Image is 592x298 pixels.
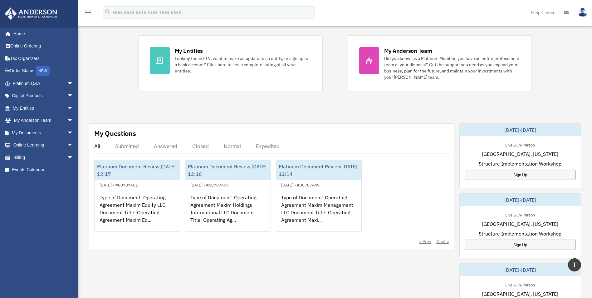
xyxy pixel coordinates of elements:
div: Did you know, as a Platinum Member, you have an entire professional team at your disposal? Get th... [384,55,521,80]
span: Structure Implementation Workshop [479,160,561,167]
div: Live & In-Person [500,281,540,288]
div: Live & In-Person [500,211,540,218]
div: [DATE]-[DATE] [460,264,581,276]
div: Type of Document: Operating Agreement Maxim Management LLC Document Title: Operating Agreement Ma... [276,189,361,237]
span: Structure Implementation Workshop [479,230,561,237]
div: Platinum Document Review [DATE] 12:14 [276,160,361,180]
a: Digital Productsarrow_drop_down [4,90,83,102]
img: User Pic [578,8,587,17]
span: arrow_drop_down [67,151,80,164]
div: My Entities [175,47,203,55]
a: Home [4,27,80,40]
a: Platinum Document Review [DATE] 12:16[DATE] - #00707457Type of Document: Operating Agreement Maxi... [185,160,271,232]
i: search [104,8,111,15]
div: My Questions [94,129,136,138]
img: Anderson Advisors Platinum Portal [3,7,59,20]
div: All [94,143,100,149]
a: My Entities Looking for an EIN, want to make an update to an entity, or sign up for a bank accoun... [138,35,323,92]
div: Platinum Document Review [DATE] 12:17 [95,160,180,180]
div: Type of Document: Operating Agreement Maxim Equity LLC Document Title: Operating Agreement Maxim ... [95,189,180,237]
span: [GEOGRAPHIC_DATA], [US_STATE] [482,150,558,158]
span: [GEOGRAPHIC_DATA], [US_STATE] [482,290,558,298]
a: Order StatusNEW [4,65,83,77]
div: Submitted [115,143,139,149]
div: Normal [224,143,241,149]
a: Platinum Document Review [DATE] 12:17[DATE] - #00707461Type of Document: Operating Agreement Maxi... [94,160,180,232]
a: Platinum Q&Aarrow_drop_down [4,77,83,90]
div: Answered [154,143,177,149]
div: Closed [192,143,209,149]
span: arrow_drop_down [67,139,80,152]
i: menu [84,9,92,16]
span: [GEOGRAPHIC_DATA], [US_STATE] [482,220,558,228]
a: Tax Organizers [4,52,83,65]
div: [DATE]-[DATE] [460,124,581,136]
i: vertical_align_top [571,261,578,268]
div: Looking for an EIN, want to make an update to an entity, or sign up for a bank account? Click her... [175,55,311,74]
a: vertical_align_top [568,258,581,271]
div: [DATE] - #00707449 [276,181,325,188]
a: Sign Up [465,240,576,250]
div: [DATE] - #00707457 [185,181,234,188]
a: Events Calendar [4,164,83,176]
a: My Anderson Teamarrow_drop_down [4,114,83,127]
div: My Anderson Team [384,47,432,55]
span: arrow_drop_down [67,127,80,139]
div: NEW [36,66,50,76]
div: [DATE] - #00707461 [95,181,143,188]
a: My Documentsarrow_drop_down [4,127,83,139]
a: Billingarrow_drop_down [4,151,83,164]
a: Online Learningarrow_drop_down [4,139,83,151]
a: My Entitiesarrow_drop_down [4,102,83,114]
a: Sign Up [465,170,576,180]
div: Expedited [256,143,280,149]
div: Platinum Document Review [DATE] 12:16 [185,160,271,180]
div: Type of Document: Operating Agreement Maxim Holdings International LLC Document Title: Operating ... [185,189,271,237]
span: arrow_drop_down [67,77,80,90]
span: arrow_drop_down [67,90,80,102]
a: Platinum Document Review [DATE] 12:14[DATE] - #00707449Type of Document: Operating Agreement Maxi... [276,160,362,232]
span: arrow_drop_down [67,114,80,127]
div: Live & In-Person [500,141,540,148]
a: Online Ordering [4,40,83,52]
div: [DATE]-[DATE] [460,194,581,206]
a: My Anderson Team Did you know, as a Platinum Member, you have an entire professional team at your... [348,35,532,92]
span: arrow_drop_down [67,102,80,115]
a: menu [84,11,92,16]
